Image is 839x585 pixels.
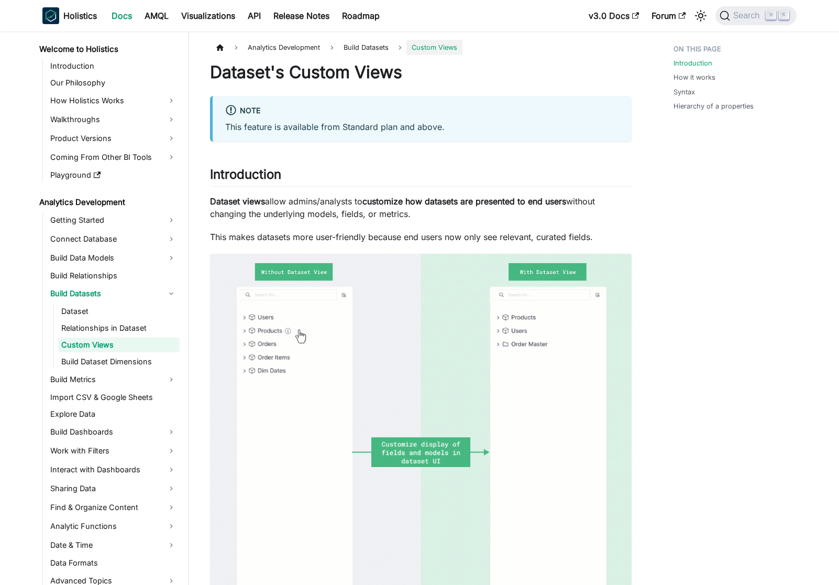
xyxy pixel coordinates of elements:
a: Connect Database [47,231,180,247]
a: Introduction [47,59,180,73]
a: Interact with Dashboards [47,461,180,478]
a: Explore Data [47,407,180,421]
a: Date & Time [47,537,180,554]
a: Custom Views [58,338,180,352]
a: Welcome to Holistics [36,42,180,57]
a: Data Formats [47,556,180,570]
button: Search (Command+K) [715,6,797,25]
kbd: K [779,10,789,20]
a: HolisticsHolistics [42,7,97,24]
a: v3.0 Docs [582,7,645,24]
a: Find & Organize Content [47,499,180,516]
button: Switch between dark and light mode (currently light mode) [692,7,709,24]
a: Home page [210,40,230,55]
img: Holistics [42,7,59,24]
a: Docs [105,7,138,24]
h2: Introduction [210,167,632,187]
span: Analytics Development [242,40,325,55]
a: Analytics Development [36,195,180,210]
span: Custom Views [406,40,462,55]
a: Build Relationships [47,268,180,283]
strong: customize how datasets are presented to end users [362,196,566,207]
a: Visualizations [175,7,241,24]
a: Playground [47,168,180,182]
div: Note [225,104,619,118]
nav: Docs sidebar [32,31,189,585]
a: Release Notes [267,7,336,24]
strong: Dataset views [210,196,265,207]
a: Walkthroughs [47,111,180,128]
a: Build Metrics [47,371,180,388]
a: Syntax [674,87,695,97]
a: Roadmap [336,7,386,24]
a: Our Philosophy [47,75,180,90]
a: Coming From Other BI Tools [47,149,180,166]
a: Sharing Data [47,480,180,497]
a: Dataset [58,304,180,319]
a: Build Datasets [47,285,180,302]
a: Introduction [674,58,712,68]
a: Build Dataset Dimensions [58,354,180,369]
a: How it works [674,72,715,82]
a: Hierarchy of a properties [674,101,754,111]
a: Getting Started [47,212,180,229]
h1: Dataset's Custom Views [210,62,632,83]
p: This makes datasets more user-friendly because end users now only see relevant, curated fields. [210,231,632,243]
a: Analytic Functions [47,518,180,535]
a: API [241,7,267,24]
span: Build Datasets [338,40,394,55]
a: Import CSV & Google Sheets [47,390,180,405]
kbd: ⌘ [766,10,776,20]
a: AMQL [138,7,175,24]
a: Product Versions [47,130,180,147]
a: Build Data Models [47,250,180,266]
p: This feature is available from Standard plan and above. [225,121,619,133]
p: allow admins/analysts to without changing the underlying models, fields, or metrics. [210,195,632,220]
a: Forum [645,7,692,24]
a: Relationships in Dataset [58,321,180,335]
a: Work with Filters [47,442,180,459]
b: Holistics [63,9,97,22]
nav: Breadcrumbs [210,40,632,55]
a: Build Dashboards [47,424,180,440]
span: Search [730,11,766,20]
a: How Holistics Works [47,92,180,109]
